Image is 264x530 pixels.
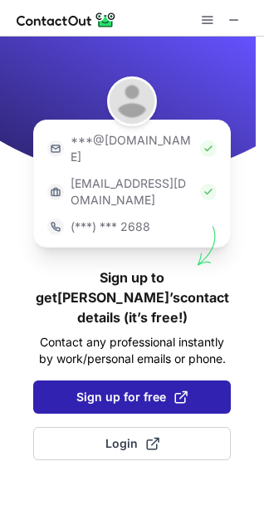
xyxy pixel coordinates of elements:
[105,435,159,452] span: Login
[33,267,231,327] h1: Sign up to get [PERSON_NAME]’s contact details (it’s free!)
[17,10,116,30] img: ContactOut v5.3.10
[33,380,231,414] button: Sign up for free
[47,140,64,157] img: https://contactout.com/extension/app/static/media/login-email-icon.f64bce713bb5cd1896fef81aa7b14a...
[76,389,188,405] span: Sign up for free
[71,175,193,209] p: [EMAIL_ADDRESS][DOMAIN_NAME]
[200,140,217,157] img: Check Icon
[47,184,64,200] img: https://contactout.com/extension/app/static/media/login-work-icon.638a5007170bc45168077fde17b29a1...
[200,184,217,200] img: Check Icon
[47,218,64,235] img: https://contactout.com/extension/app/static/media/login-phone-icon.bacfcb865e29de816d437549d7f4cb...
[107,76,157,126] img: Joseph Aquilina
[33,427,231,460] button: Login
[71,132,193,165] p: ***@[DOMAIN_NAME]
[33,334,231,367] p: Contact any professional instantly by work/personal emails or phone.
